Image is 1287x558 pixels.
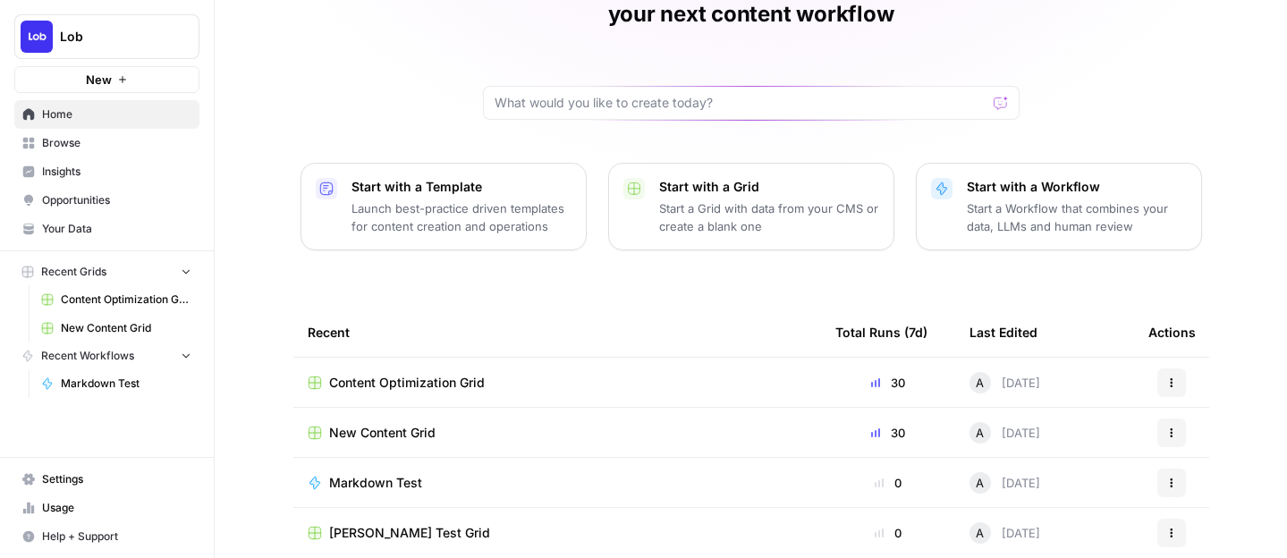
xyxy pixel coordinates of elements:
a: Content Optimization Grid [33,285,199,314]
a: New Content Grid [33,314,199,342]
a: Your Data [14,215,199,243]
div: Total Runs (7d) [835,308,927,357]
div: Recent [308,308,807,357]
span: Content Optimization Grid [61,292,191,308]
div: 30 [835,374,941,392]
p: Start with a Template [351,178,572,196]
p: Launch best-practice driven templates for content creation and operations [351,199,572,235]
a: Home [14,100,199,129]
span: A [976,424,984,442]
div: 0 [835,524,941,542]
a: [PERSON_NAME] Test Grid [308,524,807,542]
button: Workspace: Lob [14,14,199,59]
button: Recent Workflows [14,342,199,369]
span: Markdown Test [329,474,422,492]
button: New [14,66,199,93]
button: Start with a WorkflowStart a Workflow that combines your data, LLMs and human review [916,163,1202,250]
span: New Content Grid [329,424,436,442]
button: Start with a GridStart a Grid with data from your CMS or create a blank one [608,163,894,250]
a: New Content Grid [308,424,807,442]
span: Browse [42,135,191,151]
a: Usage [14,494,199,522]
div: [DATE] [969,372,1040,393]
span: Settings [42,471,191,487]
div: [DATE] [969,422,1040,444]
div: Last Edited [969,308,1037,357]
span: A [976,524,984,542]
div: [DATE] [969,472,1040,494]
span: Recent Workflows [41,348,134,364]
span: Lob [60,28,168,46]
span: Help + Support [42,528,191,545]
button: Start with a TemplateLaunch best-practice driven templates for content creation and operations [301,163,587,250]
span: New Content Grid [61,320,191,336]
a: Browse [14,129,199,157]
input: What would you like to create today? [495,94,986,112]
img: Lob Logo [21,21,53,53]
p: Start with a Workflow [967,178,1187,196]
span: Usage [42,500,191,516]
div: Actions [1148,308,1196,357]
a: Content Optimization Grid [308,374,807,392]
p: Start with a Grid [659,178,879,196]
a: Opportunities [14,186,199,215]
a: Settings [14,465,199,494]
a: Markdown Test [33,369,199,398]
button: Help + Support [14,522,199,551]
div: 0 [835,474,941,492]
span: Markdown Test [61,376,191,392]
a: Insights [14,157,199,186]
span: Your Data [42,221,191,237]
span: New [86,71,112,89]
div: [DATE] [969,522,1040,544]
a: Markdown Test [308,474,807,492]
button: Recent Grids [14,258,199,285]
p: Start a Grid with data from your CMS or create a blank one [659,199,879,235]
span: [PERSON_NAME] Test Grid [329,524,490,542]
span: Recent Grids [41,264,106,280]
span: A [976,474,984,492]
div: 30 [835,424,941,442]
span: Content Optimization Grid [329,374,485,392]
span: Opportunities [42,192,191,208]
span: A [976,374,984,392]
span: Insights [42,164,191,180]
span: Home [42,106,191,123]
p: Start a Workflow that combines your data, LLMs and human review [967,199,1187,235]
